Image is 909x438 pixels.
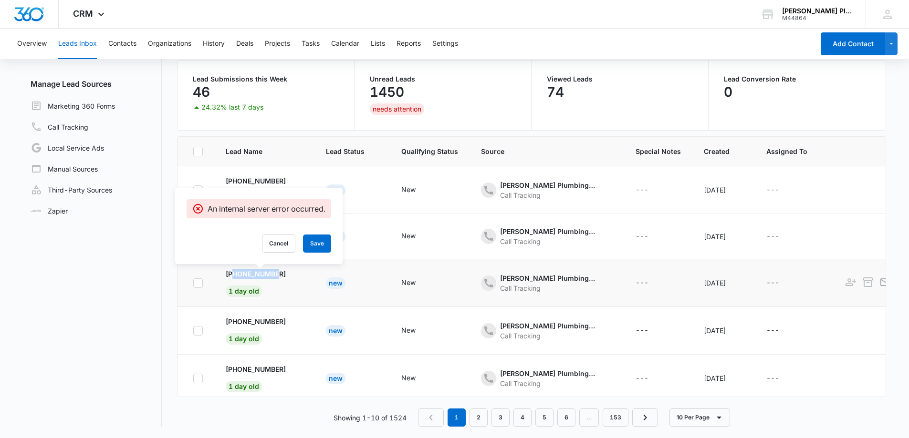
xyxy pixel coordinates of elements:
[481,321,613,341] div: - - Select to Edit Field
[557,408,575,427] a: Page 6
[481,368,613,388] div: - - Select to Edit Field
[448,408,466,427] em: 1
[401,146,458,156] span: Qualifying Status
[500,283,596,293] div: Call Tracking
[766,277,779,289] div: ---
[303,234,331,253] button: Save
[326,373,345,384] div: New
[370,103,424,115] div: needs attention
[31,100,115,112] a: Marketing 360 Forms
[226,285,262,297] span: 1 day old
[669,408,730,427] button: 10 Per Page
[766,184,796,196] div: - - Select to Edit Field
[262,234,295,253] button: Cancel
[401,231,433,242] div: - - Select to Edit Field
[766,277,796,289] div: - - Select to Edit Field
[766,231,779,242] div: ---
[226,364,303,392] div: - - Select to Edit Field
[636,373,666,384] div: - - Select to Edit Field
[632,408,658,427] a: Next Page
[148,29,191,59] button: Organizations
[401,184,433,196] div: - - Select to Edit Field
[326,146,365,156] span: Lead Status
[226,316,286,343] a: [PHONE_NUMBER]1 day old
[481,273,613,293] div: - - Select to Edit Field
[73,9,93,19] span: CRM
[481,226,613,246] div: - - Select to Edit Field
[636,184,666,196] div: - - Select to Edit Field
[302,29,320,59] button: Tasks
[547,76,693,82] p: Viewed Leads
[500,180,596,190] div: [PERSON_NAME] Plumbing - Ads
[226,269,303,297] div: - - Select to Edit Field
[226,176,286,202] a: [PHONE_NUMBER]0 days old
[636,277,666,289] div: - - Select to Edit Field
[470,408,488,427] a: Page 2
[401,373,433,384] div: - - Select to Edit Field
[782,15,852,21] div: account id
[326,326,345,335] a: New
[17,29,47,59] button: Overview
[481,146,599,156] span: Source
[334,413,407,423] p: Showing 1-10 of 1524
[636,231,648,242] div: ---
[704,326,743,336] div: [DATE]
[226,176,303,204] div: - - Select to Edit Field
[370,76,516,82] p: Unread Leads
[704,373,743,383] div: [DATE]
[326,279,345,287] a: New
[326,374,345,382] a: New
[766,373,779,384] div: ---
[208,203,325,214] p: An internal server error occurred.
[31,184,112,195] a: Third-Party Sources
[500,273,596,283] div: [PERSON_NAME] Plumbing - Ads
[500,331,596,341] div: Call Tracking
[401,277,416,287] div: New
[226,146,289,156] span: Lead Name
[326,277,345,289] div: New
[418,408,658,427] nav: Pagination
[226,364,286,374] p: [PHONE_NUMBER]
[236,29,253,59] button: Deals
[401,277,433,289] div: - - Select to Edit Field
[58,29,97,59] button: Leads Inbox
[821,32,885,55] button: Add Contact
[23,78,162,90] h3: Manage Lead Sources
[326,186,345,194] a: New
[193,76,339,82] p: Lead Submissions this Week
[226,316,286,326] p: [PHONE_NUMBER]
[636,231,666,242] div: - - Select to Edit Field
[782,7,852,15] div: account name
[31,121,88,132] a: Call Tracking
[636,184,648,196] div: ---
[766,325,779,336] div: ---
[766,184,779,196] div: ---
[226,364,286,390] a: [PHONE_NUMBER]1 day old
[500,321,596,331] div: [PERSON_NAME] Plumbing - Ads
[535,408,554,427] a: Page 5
[226,381,262,392] span: 1 day old
[766,325,796,336] div: - - Select to Edit Field
[326,184,345,196] div: New
[500,236,596,246] div: Call Tracking
[500,226,596,236] div: [PERSON_NAME] Plumbing - Ads
[766,146,807,156] span: Assigned To
[513,408,532,427] a: Page 4
[226,269,286,279] p: [PHONE_NUMBER]
[603,408,628,427] a: Page 153
[724,84,732,100] p: 0
[226,269,286,295] a: [PHONE_NUMBER]1 day old
[547,84,564,100] p: 74
[401,325,433,336] div: - - Select to Edit Field
[724,76,870,82] p: Lead Conversion Rate
[31,206,68,216] a: Zapier
[491,408,510,427] a: Page 3
[432,29,458,59] button: Settings
[636,146,681,156] span: Special Notes
[636,373,648,384] div: ---
[203,29,225,59] button: History
[766,231,796,242] div: - - Select to Edit Field
[371,29,385,59] button: Lists
[704,146,730,156] span: Created
[500,190,596,200] div: Call Tracking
